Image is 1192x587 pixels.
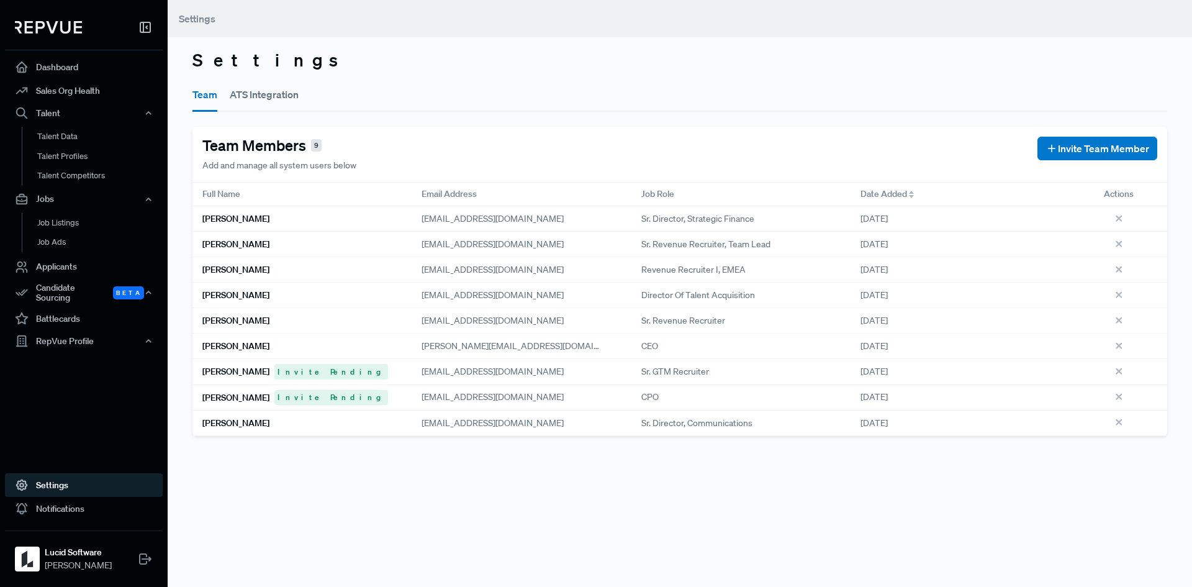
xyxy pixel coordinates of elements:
[1037,137,1157,160] button: Invite Team Member
[202,239,269,250] h6: [PERSON_NAME]
[422,391,564,403] span: [EMAIL_ADDRESS][DOMAIN_NAME]
[641,238,770,251] span: Sr. Revenue Recruiter, Team Lead
[202,366,269,377] h6: [PERSON_NAME]
[45,546,112,559] strong: Lucid Software
[5,279,163,307] div: Candidate Sourcing
[422,188,477,201] span: Email Address
[422,417,564,429] span: [EMAIL_ADDRESS][DOMAIN_NAME]
[22,213,179,233] a: Job Listings
[422,264,564,275] span: [EMAIL_ADDRESS][DOMAIN_NAME]
[641,289,755,302] span: Director of Talent Acquisition
[311,139,322,152] span: 9
[851,334,1070,359] div: [DATE]
[5,473,163,497] a: Settings
[641,263,746,276] span: Revenue Recruiter I, EMEA
[5,189,163,210] button: Jobs
[15,21,82,34] img: RepVue
[5,530,163,577] a: Lucid SoftwareLucid Software[PERSON_NAME]
[230,77,299,112] button: ATS Integration
[422,366,564,377] span: [EMAIL_ADDRESS][DOMAIN_NAME]
[422,213,564,224] span: [EMAIL_ADDRESS][DOMAIN_NAME]
[641,340,658,353] span: CEO
[851,308,1070,334] div: [DATE]
[851,385,1070,411] div: [DATE]
[22,127,179,147] a: Talent Data
[851,206,1070,232] div: [DATE]
[5,255,163,279] a: Applicants
[641,212,754,225] span: Sr. Director, Strategic Finance
[17,549,37,569] img: Lucid Software
[641,417,752,430] span: Sr. Director, Communications
[641,314,725,327] span: Sr. Revenue Recruiter
[22,147,179,166] a: Talent Profiles
[422,340,631,352] span: [PERSON_NAME][EMAIL_ADDRESS][DOMAIN_NAME]
[202,290,269,301] h6: [PERSON_NAME]
[851,183,1070,206] div: Toggle SortBy
[192,50,1167,71] h3: Settings
[202,316,269,326] h6: [PERSON_NAME]
[274,390,388,405] span: Invite Pending
[851,257,1070,283] div: [DATE]
[274,364,388,379] span: Invite Pending
[5,55,163,79] a: Dashboard
[422,289,564,301] span: [EMAIL_ADDRESS][DOMAIN_NAME]
[202,393,269,403] h6: [PERSON_NAME]
[202,214,269,224] h6: [PERSON_NAME]
[22,232,179,252] a: Job Ads
[851,359,1070,385] div: [DATE]
[641,188,674,201] span: Job Role
[1104,188,1134,201] span: Actions
[202,341,269,352] h6: [PERSON_NAME]
[192,77,217,112] button: Team
[202,418,269,429] h6: [PERSON_NAME]
[5,307,163,330] a: Battlecards
[851,283,1070,308] div: [DATE]
[5,279,163,307] button: Candidate Sourcing Beta
[113,286,144,299] span: Beta
[860,188,907,201] span: Date Added
[851,232,1070,257] div: [DATE]
[5,497,163,521] a: Notifications
[202,265,269,275] h6: [PERSON_NAME]
[202,137,306,155] h4: Team Members
[202,188,240,201] span: Full Name
[202,159,356,172] p: Add and manage all system users below
[22,166,179,186] a: Talent Competitors
[1058,141,1149,156] span: Invite Team Member
[5,79,163,102] a: Sales Org Health
[5,330,163,352] button: RepVue Profile
[179,12,215,25] span: Settings
[45,559,112,572] span: [PERSON_NAME]
[641,365,709,378] span: Sr. GTM Recruiter
[422,239,564,250] span: [EMAIL_ADDRESS][DOMAIN_NAME]
[641,391,659,404] span: CPO
[5,102,163,124] button: Talent
[422,315,564,326] span: [EMAIL_ADDRESS][DOMAIN_NAME]
[851,411,1070,436] div: [DATE]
